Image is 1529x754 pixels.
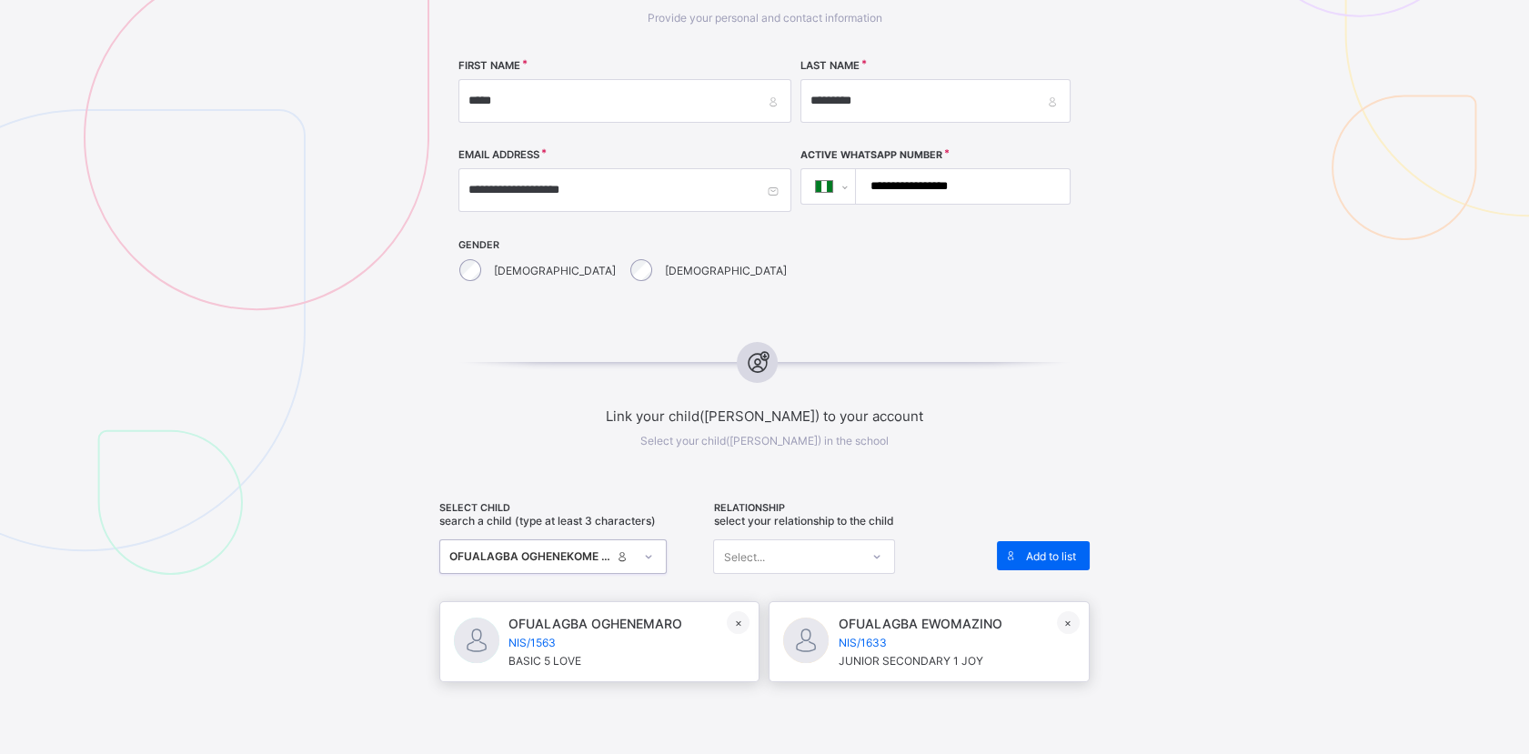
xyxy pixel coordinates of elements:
span: Select your relationship to the child [713,514,893,528]
div: Select... [723,539,764,574]
label: [DEMOGRAPHIC_DATA] [665,264,787,277]
span: JUNIOR SECONDARY 1 JOY [838,654,982,668]
span: NIS/1563 [508,636,682,649]
span: OFUALAGBA OGHENEMARO [508,616,682,631]
span: GENDER [458,239,791,251]
span: NIS/1633 [838,636,1001,649]
div: × [1057,611,1080,634]
span: Add to list [1026,549,1076,563]
label: LAST NAME [800,59,860,72]
span: Provide your personal and contact information [648,11,882,25]
div: × [727,611,749,634]
span: SELECT CHILD [439,502,704,514]
span: BASIC 5 LOVE [508,654,581,668]
label: FIRST NAME [458,59,520,72]
span: OFUALAGBA EWOMAZINO [838,616,1001,631]
label: EMAIL ADDRESS [458,148,539,161]
span: RELATIONSHIP [713,502,978,514]
span: Search a child (type at least 3 characters) [439,514,656,528]
span: Link your child([PERSON_NAME]) to your account [382,407,1147,425]
label: Active WhatsApp Number [800,149,942,161]
span: Select your child([PERSON_NAME]) in the school [640,434,889,447]
label: [DEMOGRAPHIC_DATA] [494,264,616,277]
div: OFUALAGBA OGHENEKOME [PERSON_NAME] [449,548,610,566]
